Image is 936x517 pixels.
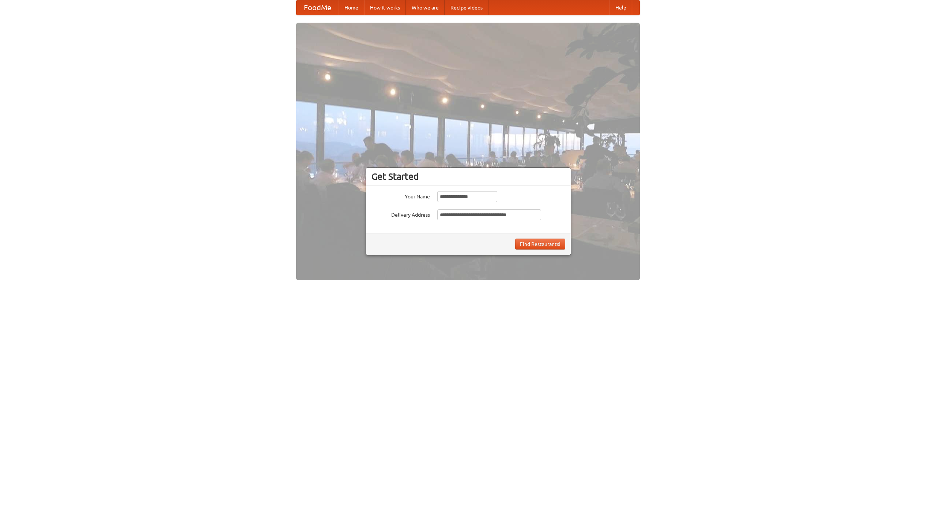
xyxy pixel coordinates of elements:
h3: Get Started [371,171,565,182]
a: Who we are [406,0,445,15]
a: FoodMe [297,0,339,15]
label: Delivery Address [371,209,430,218]
button: Find Restaurants! [515,239,565,250]
a: Home [339,0,364,15]
a: How it works [364,0,406,15]
label: Your Name [371,191,430,200]
a: Recipe videos [445,0,488,15]
a: Help [609,0,632,15]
